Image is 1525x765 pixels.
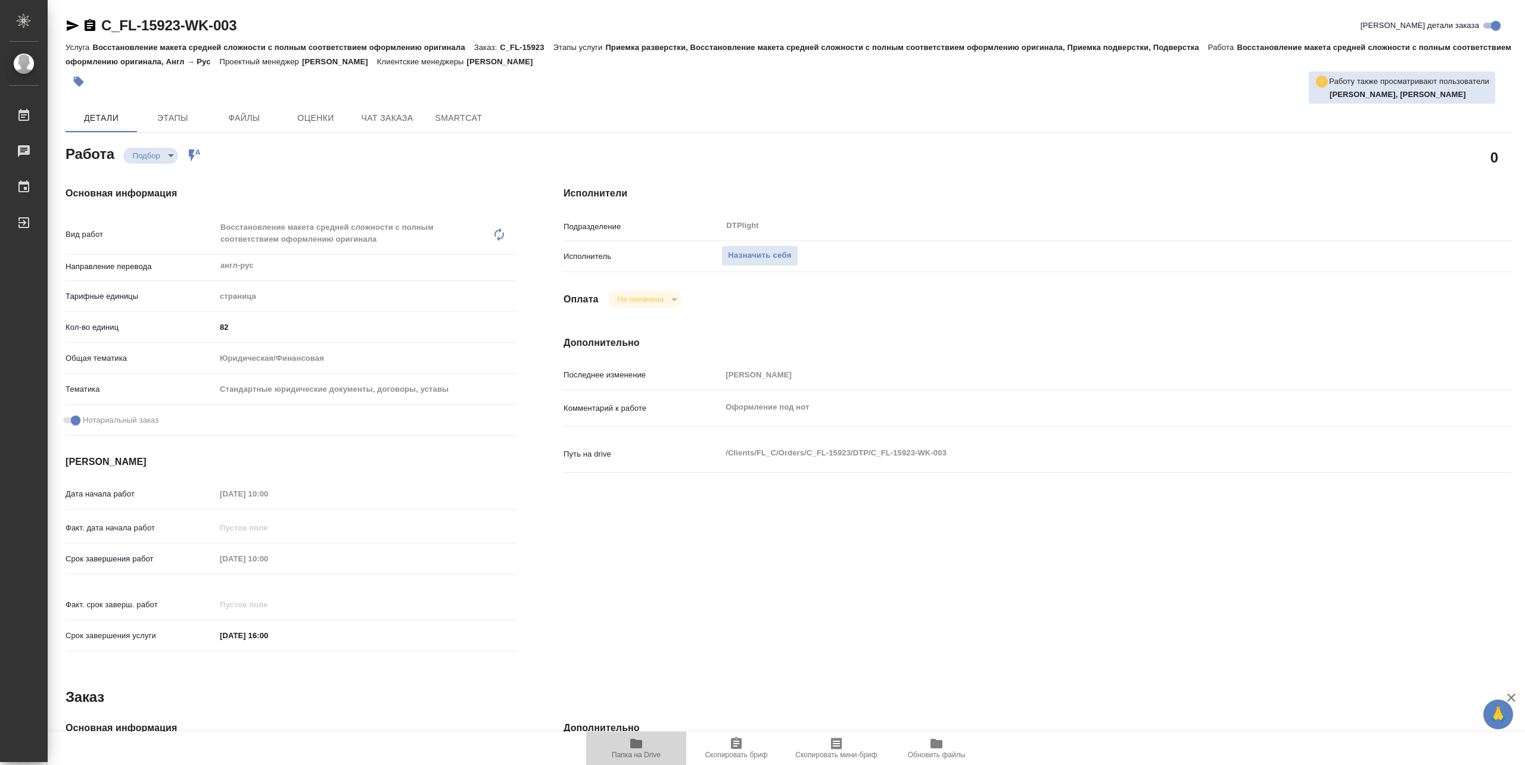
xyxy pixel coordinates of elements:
input: Пустое поле [216,519,320,536]
p: Путь на drive [564,448,721,460]
span: Этапы [144,111,201,126]
h4: [PERSON_NAME] [66,455,516,469]
span: Детали [73,111,130,126]
button: Скопировать мини-бриф [786,732,886,765]
p: Последнее изменение [564,369,721,381]
h4: Оплата [564,292,599,307]
p: Кол-во единиц [66,321,216,333]
span: 🙏 [1488,702,1508,727]
button: Назначить себя [721,245,798,266]
p: Факт. дата начала работ [66,522,216,534]
span: Скопировать бриф [705,751,767,759]
p: Тарифные единицы [66,291,216,302]
div: страница [216,286,516,307]
h2: 0 [1490,147,1498,167]
button: Папка на Drive [586,732,686,765]
p: Этапы услуги [553,43,606,52]
p: [PERSON_NAME] [302,57,377,66]
button: Скопировать бриф [686,732,786,765]
p: Подразделение [564,221,721,233]
h2: Заказ [66,688,104,707]
button: Подбор [129,151,164,161]
p: Срок завершения услуги [66,630,216,642]
p: Проектный менеджер [220,57,302,66]
p: [PERSON_NAME] [467,57,542,66]
button: Обновить файлы [886,732,986,765]
p: Работу также просматривают пользователи [1329,76,1489,88]
p: Восстановление макета средней сложности с полным соответствием оформлению оригинала [92,43,474,52]
h4: Основная информация [66,721,516,735]
input: ✎ Введи что-нибудь [216,319,516,336]
span: [PERSON_NAME] детали заказа [1361,20,1479,32]
h4: Основная информация [66,186,516,201]
p: Срок завершения работ [66,553,216,565]
p: Факт. срок заверш. работ [66,599,216,611]
p: Дата начала работ [66,488,216,500]
input: Пустое поле [216,485,320,502]
div: Подбор [123,148,178,164]
div: Юридическая/Финансовая [216,348,516,369]
p: Направление перевода [66,261,216,273]
span: Нотариальный заказ [83,414,158,426]
span: Обновить файлы [908,751,966,759]
b: [PERSON_NAME], [PERSON_NAME] [1330,90,1466,99]
span: SmartCat [430,111,487,126]
p: Работа [1208,43,1237,52]
p: Исполнитель [564,251,721,263]
p: Клиентские менеджеры [377,57,467,66]
p: Тематика [66,383,216,395]
input: Пустое поле [721,366,1433,383]
input: Пустое поле [216,550,320,567]
span: Назначить себя [728,249,791,263]
span: Папка на Drive [612,751,661,759]
div: Подбор [608,291,681,307]
button: Добавить тэг [66,68,92,95]
span: Чат заказа [359,111,416,126]
div: Стандартные юридические документы, договоры, уставы [216,379,516,399]
button: Скопировать ссылку [83,18,97,33]
p: Общая тематика [66,352,216,364]
p: Приемка разверстки, Восстановление макета средней сложности с полным соответствием оформлению ори... [605,43,1207,52]
span: Скопировать мини-бриф [795,751,877,759]
button: Не оплачена [614,294,667,304]
textarea: Оформление под нот [721,397,1433,417]
p: Носкова Анна, Васильева Ольга [1330,89,1489,101]
p: C_FL-15923 [500,43,553,52]
input: Пустое поле [216,596,320,613]
p: Заказ: [474,43,500,52]
input: ✎ Введи что-нибудь [216,627,320,644]
p: Вид работ [66,229,216,241]
p: Комментарий к работе [564,402,721,414]
p: Услуга [66,43,92,52]
h4: Исполнители [564,186,1512,201]
span: Файлы [216,111,273,126]
span: Оценки [287,111,344,126]
h4: Дополнительно [564,336,1512,350]
button: 🙏 [1483,700,1513,729]
h4: Дополнительно [564,721,1512,735]
h2: Работа [66,142,114,164]
button: Скопировать ссылку для ЯМессенджера [66,18,80,33]
a: C_FL-15923-WK-003 [101,17,236,33]
textarea: /Clients/FL_C/Orders/C_FL-15923/DTP/C_FL-15923-WK-003 [721,443,1433,463]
